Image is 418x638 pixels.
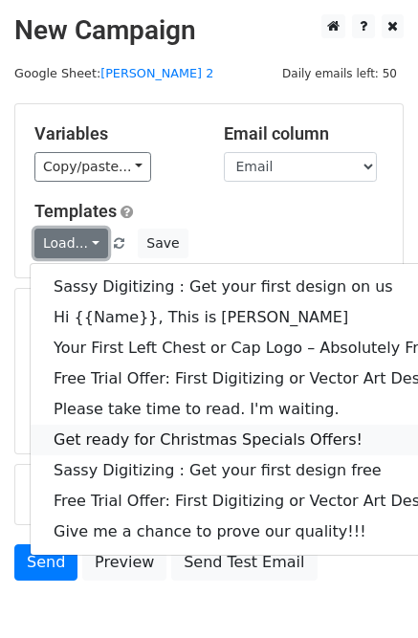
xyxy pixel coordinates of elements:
[275,66,404,80] a: Daily emails left: 50
[171,544,317,581] a: Send Test Email
[138,229,187,258] button: Save
[34,152,151,182] a: Copy/paste...
[322,546,418,638] iframe: Chat Widget
[82,544,166,581] a: Preview
[100,66,213,80] a: [PERSON_NAME] 2
[34,229,108,258] a: Load...
[14,66,213,80] small: Google Sheet:
[34,123,195,144] h5: Variables
[275,63,404,84] span: Daily emails left: 50
[14,544,77,581] a: Send
[224,123,385,144] h5: Email column
[34,201,117,221] a: Templates
[14,14,404,47] h2: New Campaign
